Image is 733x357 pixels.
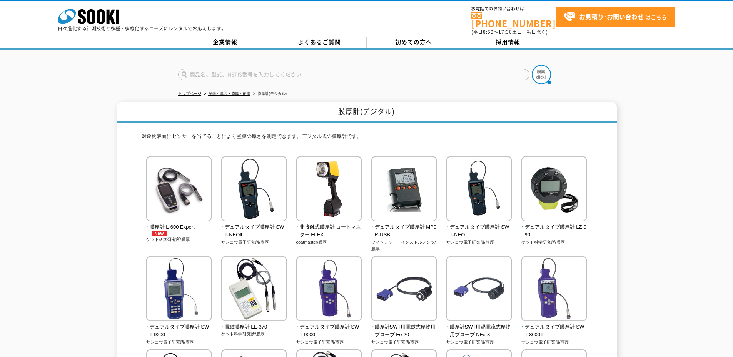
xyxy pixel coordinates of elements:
[272,37,367,48] a: よくあるご質問
[221,331,287,337] p: ケツト科学研究所/膜厚
[471,12,556,28] a: [PHONE_NUMBER]
[296,339,362,345] p: サンコウ電子研究所/膜厚
[371,216,437,239] a: デュアルタイプ膜厚計 MP0R-USB
[446,339,512,345] p: サンコウ電子研究所/膜厚
[296,316,362,339] a: デュアルタイプ膜厚計 SWT-9000
[395,38,432,46] span: 初めての方へ
[446,239,512,246] p: サンコウ電子研究所/膜厚
[446,256,512,323] img: 膜厚計SWT用渦電流式厚物用プローブ NFe-8
[446,223,512,239] span: デュアルタイプ膜厚計 SWT-NEO
[556,7,675,27] a: お見積り･お問い合わせはこちら
[296,223,362,239] span: 非接触式膜厚計 コートマスター FLEX
[221,216,287,239] a: デュアルタイプ膜厚計 SWT-NEOⅡ
[296,216,362,239] a: 非接触式膜厚計 コートマスター FLEX
[296,239,362,246] p: coatmaster/膜厚
[371,256,437,323] img: 膜厚計SWT用電磁式厚物用プローブ Fe-20
[146,316,212,339] a: デュアルタイプ膜厚計 SWT-9200
[146,323,212,339] span: デュアルタイプ膜厚計 SWT-9200
[296,156,362,223] img: 非接触式膜厚計 コートマスター FLEX
[146,216,212,237] a: 膜厚計 L-600 ExpertNEW
[371,156,437,223] img: デュアルタイプ膜厚計 MP0R-USB
[150,231,169,236] img: NEW
[371,223,437,239] span: デュアルタイプ膜厚計 MP0R-USB
[371,316,437,339] a: 膜厚計SWT用電磁式厚物用プローブ Fe-20
[221,156,287,223] img: デュアルタイプ膜厚計 SWT-NEOⅡ
[446,156,512,223] img: デュアルタイプ膜厚計 SWT-NEO
[221,316,287,331] a: 電磁膜厚計 LE-370
[498,28,512,35] span: 17:30
[221,239,287,246] p: サンコウ電子研究所/膜厚
[446,316,512,339] a: 膜厚計SWT用渦電流式厚物用プローブ NFe-8
[471,28,548,35] span: (平日 ～ 土日、祝日除く)
[446,216,512,239] a: デュアルタイプ膜厚計 SWT-NEO
[579,12,644,21] strong: お見積り･お問い合わせ
[208,91,250,96] a: 探傷・厚さ・膜厚・硬度
[117,102,617,123] h1: 膜厚計(デジタル)
[521,316,587,339] a: デュアルタイプ膜厚計 SWT-8000Ⅱ
[146,236,212,243] p: ケツト科学研究所/膜厚
[146,339,212,345] p: サンコウ電子研究所/膜厚
[483,28,494,35] span: 8:50
[252,90,287,98] li: 膜厚計(デジタル)
[371,239,437,252] p: フィッシャー・インストルメンツ/膜厚
[146,256,212,323] img: デュアルタイプ膜厚計 SWT-9200
[367,37,461,48] a: 初めての方へ
[521,323,587,339] span: デュアルタイプ膜厚計 SWT-8000Ⅱ
[178,91,201,96] a: トップページ
[521,239,587,246] p: ケツト科学研究所/膜厚
[521,256,587,323] img: デュアルタイプ膜厚計 SWT-8000Ⅱ
[142,133,592,144] p: 対象物表面にセンサーを当てることにより塗膜の厚さを測定できます。デジタル式の膜厚計です。
[564,11,667,23] span: はこちら
[532,65,551,84] img: btn_search.png
[296,323,362,339] span: デュアルタイプ膜厚計 SWT-9000
[221,256,287,323] img: 電磁膜厚計 LE-370
[296,256,362,323] img: デュアルタイプ膜厚計 SWT-9000
[221,223,287,239] span: デュアルタイプ膜厚計 SWT-NEOⅡ
[446,323,512,339] span: 膜厚計SWT用渦電流式厚物用プローブ NFe-8
[371,323,437,339] span: 膜厚計SWT用電磁式厚物用プローブ Fe-20
[221,323,287,331] span: 電磁膜厚計 LE-370
[471,7,556,11] span: お電話でのお問い合わせは
[461,37,555,48] a: 採用情報
[521,223,587,239] span: デュアルタイプ膜厚計 LZ-990
[178,69,529,80] input: 商品名、型式、NETIS番号を入力してください
[521,156,587,223] img: デュアルタイプ膜厚計 LZ-990
[146,223,212,237] span: 膜厚計 L-600 Expert
[178,37,272,48] a: 企業情報
[371,339,437,345] p: サンコウ電子研究所/膜厚
[58,26,226,31] p: 日々進化する計測技術と多種・多様化するニーズにレンタルでお応えします。
[521,339,587,345] p: サンコウ電子研究所/膜厚
[521,216,587,239] a: デュアルタイプ膜厚計 LZ-990
[146,156,212,223] img: 膜厚計 L-600 Expert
